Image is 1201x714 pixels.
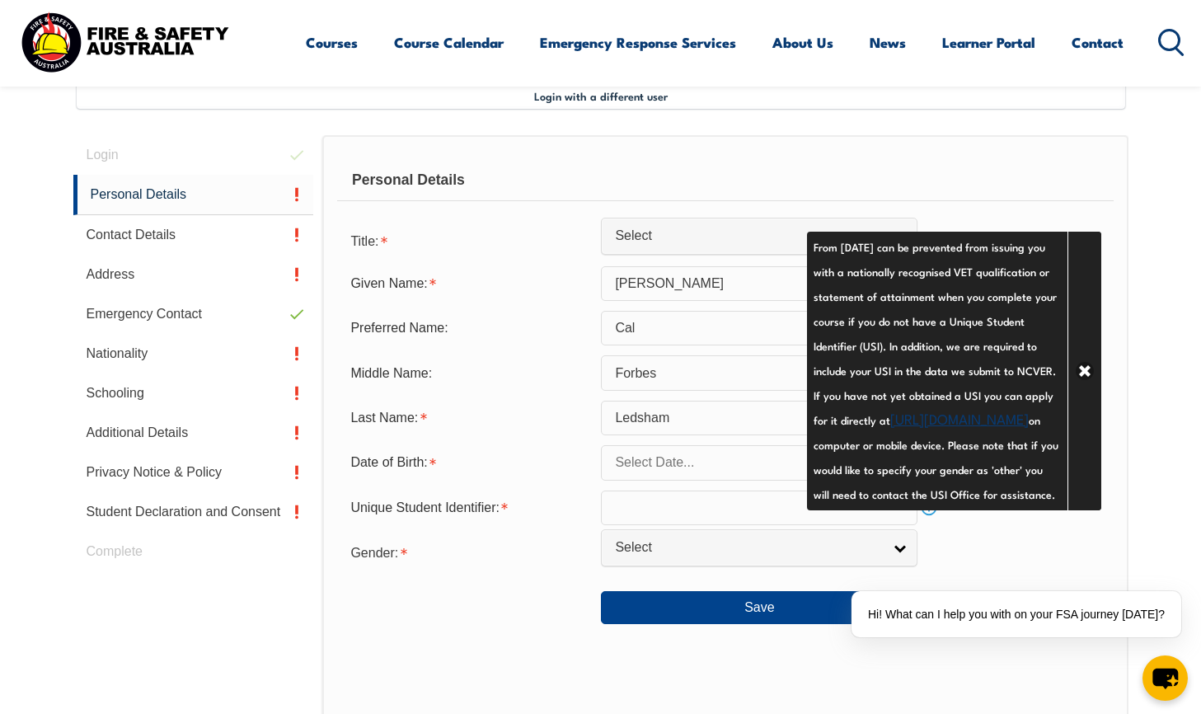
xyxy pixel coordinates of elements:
input: Select Date... [601,445,917,480]
button: Save [601,591,917,624]
a: Emergency Response Services [540,21,736,64]
a: Additional Details [73,413,314,453]
a: News [870,21,906,64]
a: Courses [306,21,358,64]
div: Given Name is required. [337,268,601,299]
div: Last Name is required. [337,402,601,434]
a: Close [1067,232,1101,510]
div: Hi! What can I help you with on your FSA journey [DATE]? [851,591,1181,637]
div: Title is required. [337,223,601,256]
span: Select [615,539,882,557]
div: Personal Details [337,160,1113,201]
a: Info [917,496,941,519]
button: chat-button [1142,655,1188,701]
span: Title: [350,234,378,248]
input: 10 Characters no 1, 0, O or I [601,491,917,525]
a: Contact [1072,21,1124,64]
a: Info [917,451,941,474]
a: Student Declaration and Consent [73,492,314,532]
a: Learner Portal [942,21,1035,64]
div: Preferred Name: [337,312,601,344]
span: Login with a different user [534,89,668,102]
a: Course Calendar [394,21,504,64]
span: Select [615,228,882,245]
a: Personal Details [73,175,314,215]
div: Unique Student Identifier is required. [337,492,601,524]
a: Address [73,255,314,294]
a: Emergency Contact [73,294,314,334]
a: [URL][DOMAIN_NAME] [890,408,1029,428]
a: About Us [772,21,833,64]
div: Gender is required. [337,535,601,568]
a: Privacy Notice & Policy [73,453,314,492]
a: Schooling [73,373,314,413]
a: Nationality [73,334,314,373]
span: Gender: [350,546,398,560]
div: Date of Birth is required. [337,447,601,478]
div: Middle Name: [337,357,601,388]
a: Contact Details [73,215,314,255]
